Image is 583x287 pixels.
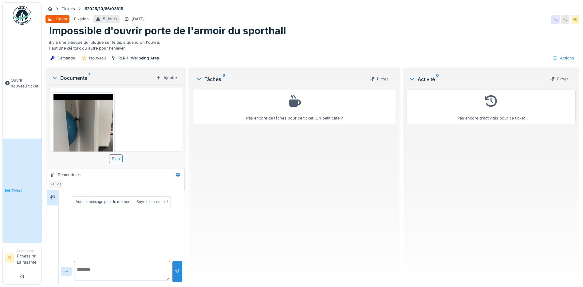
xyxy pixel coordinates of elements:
span: Tickets [11,188,39,194]
div: Demandeurs [58,172,81,178]
img: fvykukypw4pxe6r6of5e9fxdj06a [53,94,113,223]
div: Demandeur [17,249,39,253]
div: Pas encore d'activités pour ce ticket [411,92,572,121]
div: [DATE] [132,16,145,22]
div: Tickets [62,6,75,12]
li: Fitness rlr La rasante [17,249,39,268]
div: Aucun message pour le moment … Soyez le premier ! [76,199,168,204]
div: Ajouter [154,74,180,82]
a: FL DemandeurFitness rlr La rasante [5,249,39,269]
a: Tickets [3,139,41,243]
sup: 0 [223,75,225,83]
div: Documents [52,74,154,82]
sup: 0 [436,75,439,83]
div: Tâches [196,75,365,83]
div: RLR 1 -Wellbeing Area [118,55,159,61]
img: Badge_color-CXgf-gQk.svg [13,6,31,25]
div: 5 Jours [103,16,117,22]
div: Activité [409,75,545,83]
div: PD [54,180,63,189]
div: Nouveau [89,55,106,61]
span: Ouvrir nouveau ticket [11,77,39,89]
a: Ouvrir nouveau ticket [3,28,41,139]
div: Urgent [54,16,67,22]
strong: #2025/10/66/03619 [82,6,126,12]
div: FL [561,15,569,24]
div: Pas encore de tâches pour ce ticket. Un petit café ? [197,92,392,121]
div: Fixation [74,16,89,22]
div: Plus [109,154,123,163]
li: FL [5,253,14,263]
div: Filtrer [367,75,391,83]
div: FL [551,15,560,24]
h1: Impossible d'ouvrir porte de l'armoir du sporthall [49,25,286,37]
div: il y a une planque qui bloque sur le tapis quand on l'ouvre. Faut une clé tork ou autre pour l'en... [49,37,576,51]
div: Actions [550,54,577,63]
sup: 1 [89,74,90,82]
div: Filtrer [547,75,571,83]
div: PD [571,15,579,24]
div: FL [48,180,57,189]
div: Demande [57,55,75,61]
